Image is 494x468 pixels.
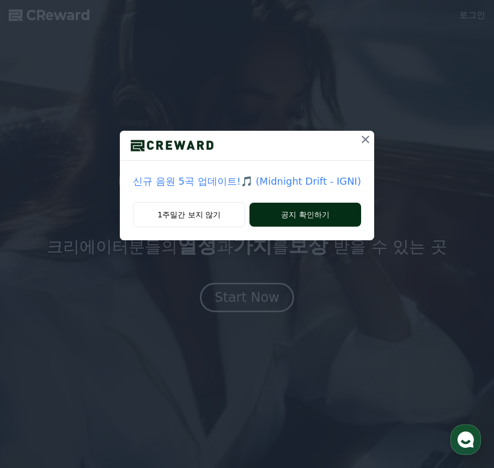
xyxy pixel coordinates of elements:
img: logo [120,137,224,154]
span: 홈 [34,362,41,370]
button: 공지 확인하기 [249,203,361,227]
span: 대화 [100,362,113,371]
a: 홈 [3,345,72,373]
span: 설정 [168,362,181,370]
a: 대화 [72,345,141,373]
button: 1주일간 보지 않기 [133,202,245,227]
a: 신규 음원 5곡 업데이트!🎵 (Midnight Drift - IGNI) [133,174,361,189]
a: 설정 [141,345,209,373]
